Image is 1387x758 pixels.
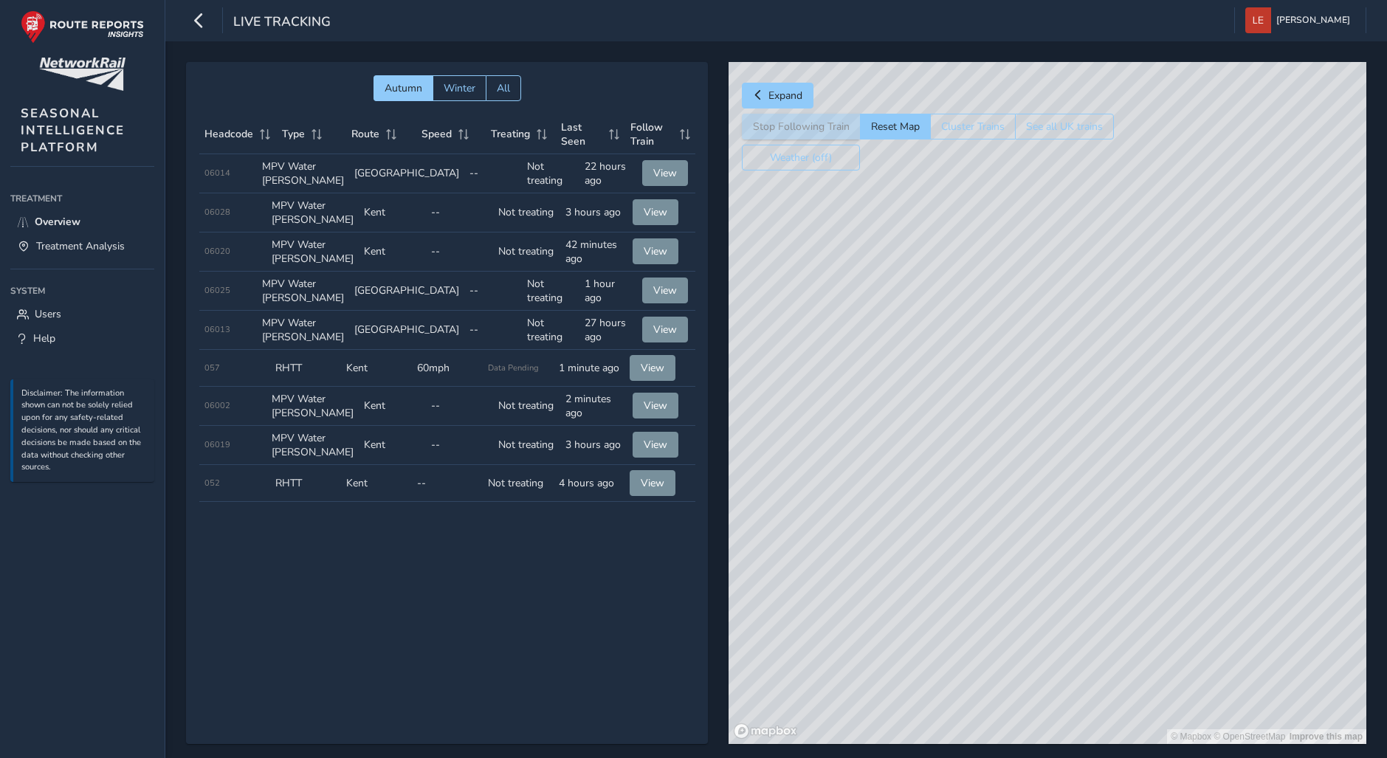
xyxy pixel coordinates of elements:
td: Kent [359,426,426,465]
span: Data Pending [488,362,539,373]
span: 06019 [204,439,230,450]
td: Kent [359,387,426,426]
span: 052 [204,478,220,489]
span: Help [33,331,55,345]
td: 60mph [412,350,483,387]
button: Cluster Trains [930,114,1015,139]
td: MPV Water [PERSON_NAME] [257,154,349,193]
td: -- [426,193,493,232]
td: MPV Water [PERSON_NAME] [266,426,359,465]
a: Users [10,302,154,326]
td: 42 minutes ago [560,232,627,272]
td: Not treating [522,311,579,350]
span: View [653,323,677,337]
td: -- [426,232,493,272]
span: View [641,361,664,375]
img: diamond-layout [1245,7,1271,33]
td: 3 hours ago [560,426,627,465]
span: 06020 [204,246,230,257]
span: Live Tracking [233,13,331,33]
span: View [644,205,667,219]
td: 27 hours ago [579,311,637,350]
button: View [642,278,688,303]
td: Not treating [483,465,554,502]
button: Autumn [374,75,433,101]
div: Treatment [10,187,154,210]
td: MPV Water [PERSON_NAME] [257,272,349,311]
td: Kent [341,350,412,387]
td: [GEOGRAPHIC_DATA] [349,154,464,193]
img: customer logo [39,58,125,91]
td: Kent [359,232,426,272]
td: Not treating [522,272,579,311]
button: View [633,432,678,458]
span: [PERSON_NAME] [1276,7,1350,33]
span: Last Seen [561,120,604,148]
td: 3 hours ago [560,193,627,232]
span: SEASONAL INTELLIGENCE PLATFORM [21,105,125,156]
td: -- [464,154,522,193]
button: View [642,317,688,342]
span: Speed [421,127,452,141]
td: Kent [359,193,426,232]
button: View [630,470,675,496]
a: Help [10,326,154,351]
span: Type [282,127,305,141]
span: View [644,244,667,258]
span: Expand [768,89,802,103]
td: 1 minute ago [554,350,624,387]
td: Not treating [493,232,560,272]
td: 4 hours ago [554,465,624,502]
span: Treating [491,127,530,141]
div: System [10,280,154,302]
span: Autumn [385,81,422,95]
span: 06025 [204,285,230,296]
td: 22 hours ago [579,154,637,193]
span: View [641,476,664,490]
td: -- [464,272,522,311]
td: RHTT [270,350,341,387]
span: All [497,81,510,95]
button: [PERSON_NAME] [1245,7,1355,33]
a: Treatment Analysis [10,234,154,258]
span: View [653,166,677,180]
span: Follow Train [630,120,675,148]
button: View [633,199,678,225]
button: View [642,160,688,186]
button: Reset Map [860,114,930,139]
td: Kent [341,465,412,502]
td: Not treating [493,426,560,465]
td: [GEOGRAPHIC_DATA] [349,311,464,350]
td: MPV Water [PERSON_NAME] [266,232,359,272]
span: Users [35,307,61,321]
button: All [486,75,521,101]
span: Overview [35,215,80,229]
button: Winter [433,75,486,101]
span: Winter [444,81,475,95]
button: View [633,393,678,418]
span: 06014 [204,168,230,179]
span: 057 [204,362,220,373]
span: View [644,438,667,452]
td: Not treating [493,193,560,232]
td: MPV Water [PERSON_NAME] [257,311,349,350]
a: Overview [10,210,154,234]
button: View [633,238,678,264]
td: [GEOGRAPHIC_DATA] [349,272,464,311]
td: 2 minutes ago [560,387,627,426]
td: Not treating [522,154,579,193]
span: View [653,283,677,297]
span: Route [351,127,379,141]
span: 06013 [204,324,230,335]
td: 1 hour ago [579,272,637,311]
td: -- [426,387,493,426]
span: View [644,399,667,413]
button: See all UK trains [1015,114,1114,139]
span: 06028 [204,207,230,218]
td: MPV Water [PERSON_NAME] [266,193,359,232]
p: Disclaimer: The information shown can not be solely relied upon for any safety-related decisions,... [21,387,147,475]
button: Expand [742,83,813,108]
td: -- [426,426,493,465]
span: Headcode [204,127,253,141]
td: MPV Water [PERSON_NAME] [266,387,359,426]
